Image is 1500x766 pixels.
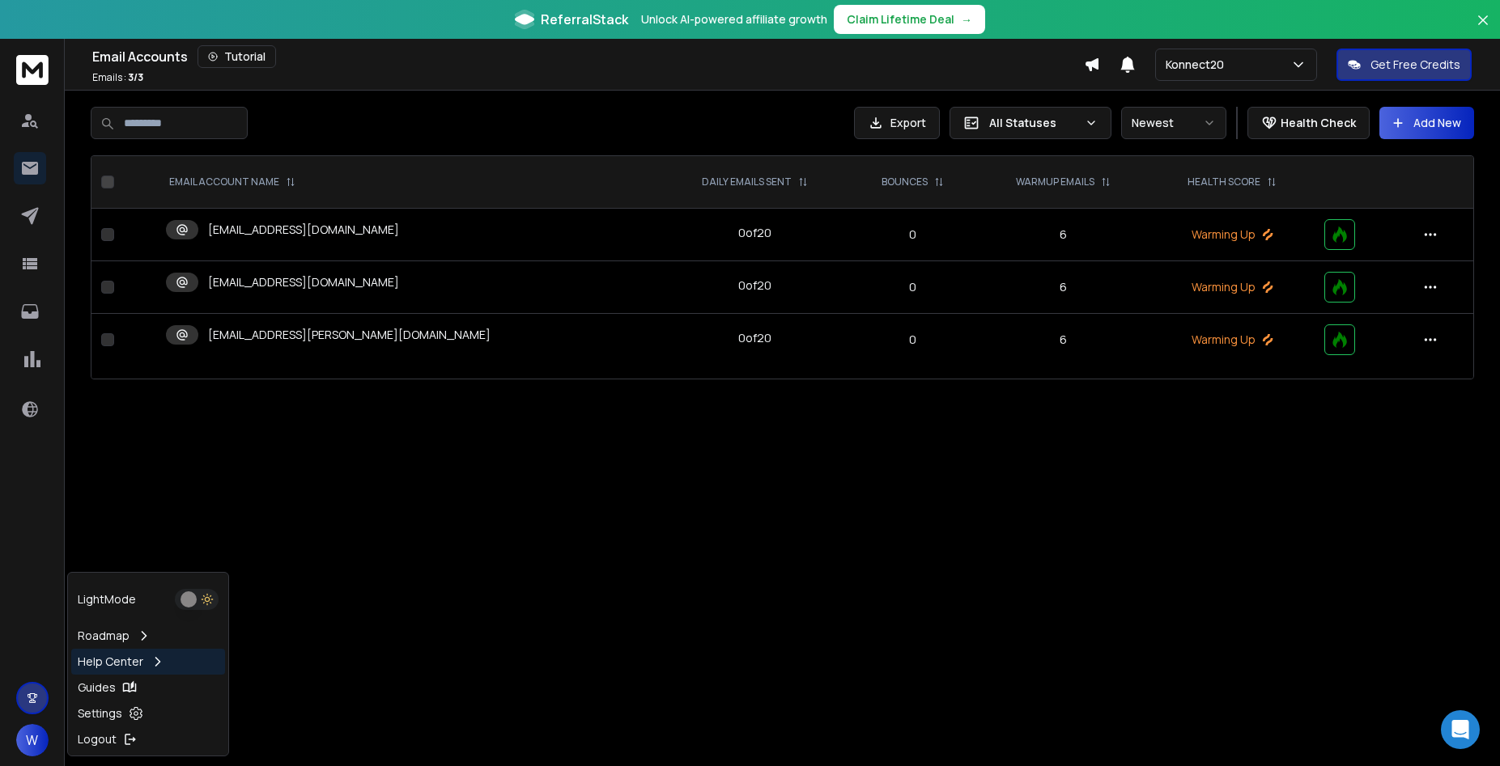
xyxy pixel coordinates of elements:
[989,115,1078,131] p: All Statuses
[16,724,49,756] button: W
[128,70,143,84] span: 3 / 3
[541,10,628,29] span: ReferralStack
[976,261,1149,314] td: 6
[78,654,143,670] p: Help Center
[641,11,827,28] p: Unlock AI-powered affiliate growth
[738,225,771,241] div: 0 of 20
[92,71,143,84] p: Emails :
[1379,107,1474,139] button: Add New
[860,332,967,348] p: 0
[71,700,225,726] a: Settings
[208,327,491,343] p: [EMAIL_ADDRESS][PERSON_NAME][DOMAIN_NAME]
[976,314,1149,366] td: 6
[169,176,295,188] div: EMAIL ACCOUNT NAME
[961,11,972,28] span: →
[71,623,225,649] a: Roadmap
[1472,10,1494,49] button: Close banner
[198,45,276,68] button: Tutorial
[976,209,1149,261] td: 6
[1159,332,1305,348] p: Warming Up
[78,591,136,607] p: Light Mode
[78,679,116,696] p: Guides
[1121,107,1226,139] button: Newest
[92,45,1084,68] div: Email Accounts
[1016,176,1094,188] p: WARMUP EMAILS
[702,176,792,188] p: DAILY EMAILS SENT
[882,176,928,188] p: BOUNCES
[860,279,967,295] p: 0
[1159,226,1305,243] p: Warming Up
[1247,107,1370,139] button: Health Check
[208,222,399,238] p: [EMAIL_ADDRESS][DOMAIN_NAME]
[71,649,225,675] a: Help Center
[1441,710,1480,749] div: Open Intercom Messenger
[834,5,985,34] button: Claim Lifetime Deal→
[738,330,771,346] div: 0 of 20
[1188,176,1260,188] p: HEALTH SCORE
[860,226,967,243] p: 0
[1166,57,1230,73] p: Konnect20
[854,107,940,139] button: Export
[78,628,130,644] p: Roadmap
[1159,279,1305,295] p: Warming Up
[78,705,122,722] p: Settings
[1370,57,1460,73] p: Get Free Credits
[1281,115,1356,131] p: Health Check
[71,675,225,700] a: Guides
[1336,49,1472,81] button: Get Free Credits
[738,277,771,294] div: 0 of 20
[78,731,117,747] p: Logout
[208,274,399,290] p: [EMAIL_ADDRESS][DOMAIN_NAME]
